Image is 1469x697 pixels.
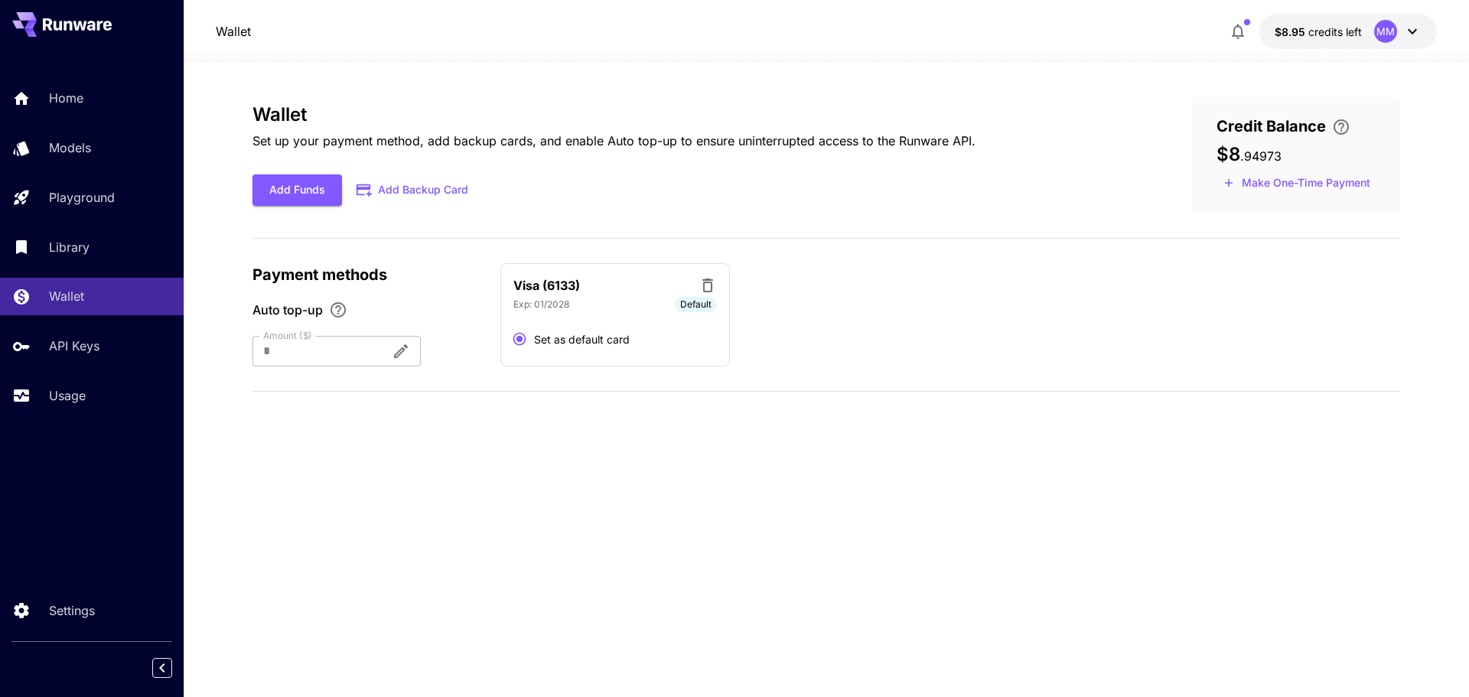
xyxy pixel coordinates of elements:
p: Visa (6133) [513,276,580,295]
span: Auto top-up [252,301,323,319]
button: $8.94973MM [1259,14,1437,49]
button: Add Backup Card [342,175,484,205]
button: Add Funds [252,174,342,206]
div: MM [1374,20,1397,43]
button: Collapse sidebar [152,658,172,678]
p: Library [49,238,90,256]
span: Default [675,298,717,311]
p: Usage [49,386,86,405]
div: $8.94973 [1275,24,1362,40]
p: Wallet [49,287,84,305]
p: Settings [49,601,95,620]
span: Set as default card [534,331,630,347]
button: Enable Auto top-up to ensure uninterrupted service. We'll automatically bill the chosen amount wh... [323,301,353,319]
label: Amount ($) [263,329,312,342]
span: $8 [1217,143,1240,165]
button: Enter your card details and choose an Auto top-up amount to avoid service interruptions. We'll au... [1326,118,1357,136]
button: Make a one-time, non-recurring payment [1217,171,1377,195]
p: API Keys [49,337,99,355]
nav: breadcrumb [216,22,251,41]
span: credits left [1308,25,1362,38]
a: Wallet [216,22,251,41]
p: Payment methods [252,263,482,286]
div: Collapse sidebar [164,654,184,682]
span: $8.95 [1275,25,1308,38]
p: Set up your payment method, add backup cards, and enable Auto top-up to ensure uninterrupted acce... [252,132,976,150]
p: Models [49,138,91,157]
span: . 94973 [1240,148,1282,164]
p: Playground [49,188,115,207]
p: Home [49,89,83,107]
h3: Wallet [252,104,976,125]
p: Exp: 01/2028 [513,298,569,311]
span: Credit Balance [1217,115,1326,138]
